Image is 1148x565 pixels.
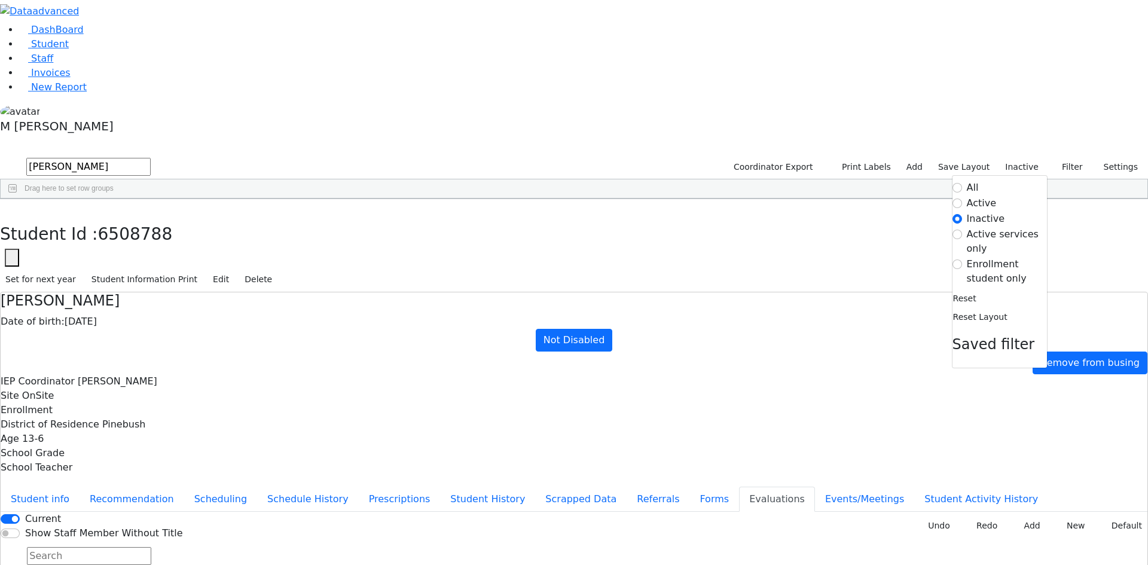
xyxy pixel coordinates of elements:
input: Active services only [952,230,962,239]
input: Search [27,547,151,565]
label: Date of birth: [1,314,65,329]
button: Evaluations [739,487,815,512]
button: Student History [440,487,535,512]
button: Redo [963,517,1003,535]
input: Enrollment student only [952,259,962,269]
button: Events/Meetings [815,487,914,512]
button: Undo [915,517,955,535]
button: Forms [689,487,739,512]
label: All [967,181,979,195]
button: Scrapped Data [535,487,627,512]
button: Default [1098,517,1147,535]
button: Prescriptions [359,487,441,512]
input: All [952,183,962,193]
a: Add [901,158,928,176]
label: Current [25,512,61,526]
a: Staff [19,53,53,64]
button: Reset Layout [952,308,1008,326]
button: Student Activity History [914,487,1048,512]
button: Schedule History [257,487,359,512]
label: District of Residence [1,417,99,432]
label: Enrollment [1,403,53,417]
button: Coordinator Export [726,158,819,176]
span: Staff [31,53,53,64]
label: Inactive [967,212,1005,226]
button: Recommendation [80,487,184,512]
button: Student info [1,487,80,512]
div: Settings [952,175,1048,368]
button: Print Labels [828,158,896,176]
span: DashBoard [31,24,84,35]
span: Drag here to set row groups [25,184,114,193]
span: 6508788 [98,224,173,244]
button: Edit [207,270,234,289]
label: School Teacher [1,460,72,475]
button: Scheduling [184,487,257,512]
div: [DATE] [1,314,1147,329]
button: Referrals [627,487,689,512]
span: [PERSON_NAME] [78,375,157,387]
label: IEP Coordinator [1,374,75,389]
label: Inactive [1000,158,1044,176]
label: Age [1,432,19,446]
h4: [PERSON_NAME] [1,292,1147,310]
button: Student Information Print [86,270,203,289]
label: Active services only [967,227,1047,256]
button: Reset [952,289,977,308]
span: 13-6 [22,433,44,444]
label: Enrollment student only [967,257,1047,286]
button: Add [1010,517,1045,535]
span: Invoices [31,67,71,78]
a: DashBoard [19,24,84,35]
label: School Grade [1,446,65,460]
button: Settings [1088,158,1143,176]
button: Save Layout [933,158,995,176]
button: Filter [1046,158,1088,176]
label: Site [1,389,19,403]
span: New Report [31,81,87,93]
label: Show Staff Member Without Title [25,526,182,540]
a: New Report [19,81,87,93]
input: Inactive [952,214,962,224]
span: Remove from busing [1040,357,1140,368]
span: Saved filter [952,336,1035,353]
a: Invoices [19,67,71,78]
input: Active [952,198,962,208]
label: Active [967,196,997,210]
span: Student [31,38,69,50]
a: Remove from busing [1033,352,1147,374]
a: Student [19,38,69,50]
input: Search [26,158,151,176]
span: Pinebush [102,419,146,430]
span: OnSite [22,390,54,401]
a: Not Disabled [536,329,613,352]
button: New [1054,517,1091,535]
button: Delete [239,270,277,289]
